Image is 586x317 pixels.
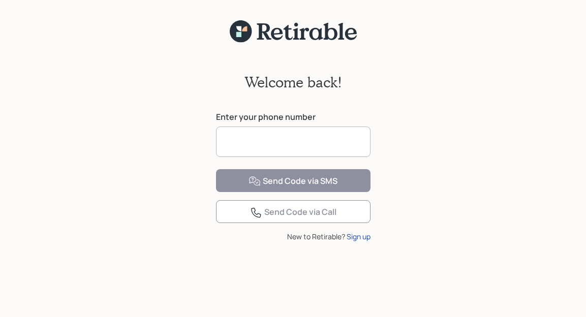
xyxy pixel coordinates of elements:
div: Sign up [347,231,371,242]
div: Send Code via SMS [249,175,337,187]
div: Send Code via Call [250,206,336,218]
button: Send Code via Call [216,200,371,223]
div: New to Retirable? [216,231,371,242]
button: Send Code via SMS [216,169,371,192]
label: Enter your phone number [216,111,371,122]
h2: Welcome back! [244,74,342,91]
